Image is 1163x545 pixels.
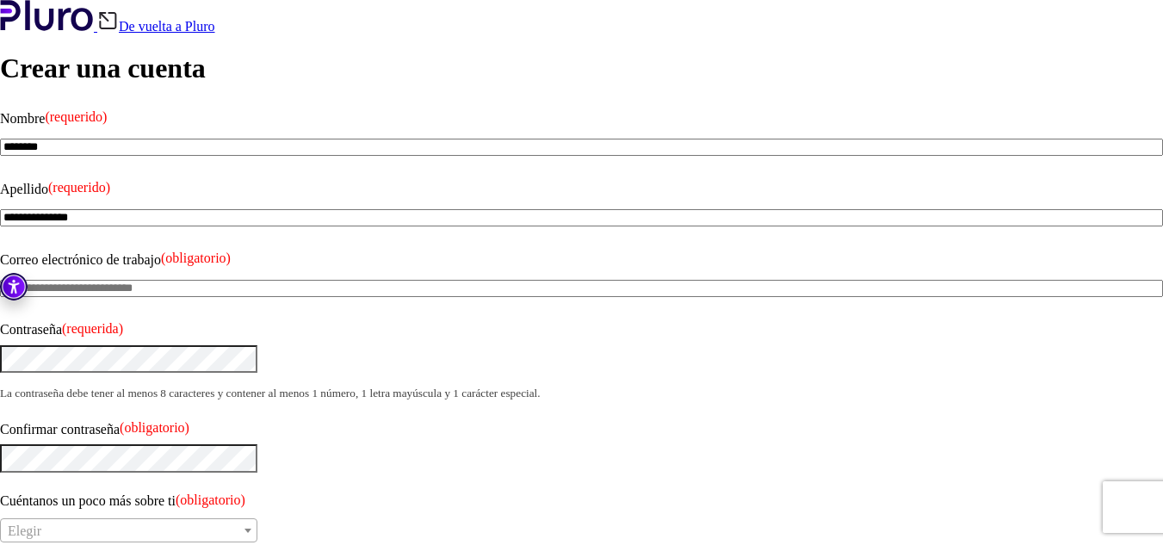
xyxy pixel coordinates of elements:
font: (requerida) [62,321,123,336]
font: De vuelta a Pluro [119,19,215,34]
font: (obligatorio) [161,251,231,265]
font: Elegir [8,523,41,538]
font: (requerido) [45,109,107,124]
font: (obligatorio) [120,420,189,435]
a: De vuelta a Pluro [97,19,215,34]
img: Icono de atrás [97,10,119,31]
font: (obligatorio) [176,492,245,507]
font: (requerido) [48,180,110,195]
